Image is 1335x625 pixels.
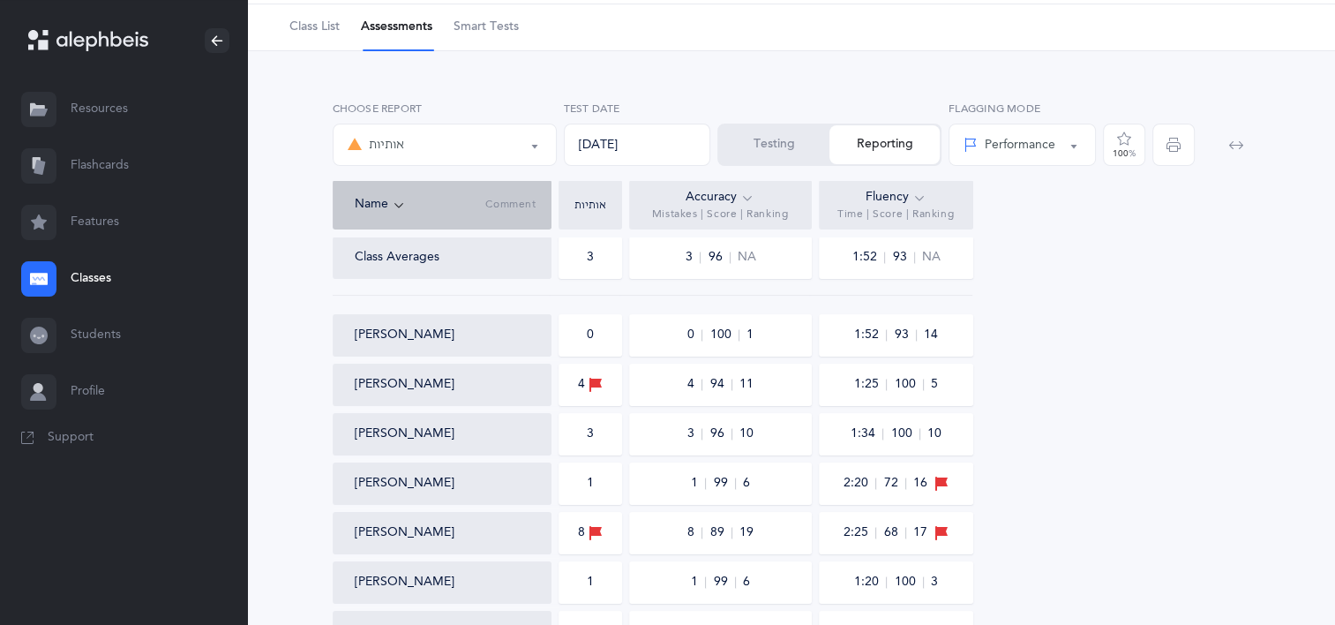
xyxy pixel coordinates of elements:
button: [PERSON_NAME] [355,574,454,591]
label: Flagging Mode [949,101,1096,117]
span: 1:52 [851,252,885,263]
span: 100 [894,576,924,588]
span: 96 [709,428,732,440]
div: [DATE] [564,124,711,166]
span: 100 [890,428,920,440]
button: [PERSON_NAME] [355,475,454,493]
span: 2:25 [843,527,876,538]
div: Performance [964,136,1055,154]
span: 1:20 [853,576,887,588]
div: 3 [587,249,594,267]
span: 1:52 [853,329,887,341]
div: 4 [578,375,603,395]
span: Comment [485,198,536,212]
span: 93 [894,329,917,341]
span: 16 [913,475,927,493]
button: [PERSON_NAME] [355,376,454,394]
div: 1 [587,475,594,493]
span: 100 [894,379,924,390]
span: 1 [746,327,754,344]
span: 3 [685,252,701,263]
span: 68 [883,527,906,538]
span: 1 [690,478,706,489]
div: 1 [587,574,594,591]
span: NA [922,249,941,267]
div: אותיות [563,200,618,210]
span: 8 [686,527,702,538]
span: 100 [709,329,739,341]
span: Support [48,429,94,447]
button: [PERSON_NAME] [355,425,454,443]
span: 17 [913,524,927,542]
span: NA [738,249,756,267]
span: Time | Score | Ranking [837,207,954,222]
div: אותיות [348,134,404,155]
span: 93 [892,252,915,263]
span: 99 [713,576,736,588]
span: 14 [924,327,938,344]
span: 1:34 [850,428,883,440]
span: 96 [708,252,731,263]
span: 5 [931,376,938,394]
span: 4 [686,379,702,390]
button: Testing [719,125,829,164]
span: 10 [927,425,941,443]
span: 6 [743,475,750,493]
div: Class Averages [355,249,439,267]
label: Test Date [564,101,711,117]
button: [PERSON_NAME] [355,524,454,542]
span: 6 [743,574,750,591]
span: 89 [709,527,732,538]
span: 3 [686,428,702,440]
button: [PERSON_NAME] [355,327,454,344]
span: 94 [709,379,732,390]
span: 72 [883,478,906,489]
div: 0 [587,327,594,344]
span: 10 [739,425,754,443]
button: 100% [1103,124,1145,166]
div: Name [355,195,486,215]
span: 1:25 [853,379,887,390]
button: Performance [949,124,1096,166]
div: 8 [578,523,603,543]
label: Choose report [333,101,557,117]
button: אותיות [333,124,557,166]
div: Accuracy [686,188,754,207]
span: % [1129,148,1136,159]
span: Class List [289,19,340,36]
div: 100 [1113,149,1136,158]
span: 11 [739,376,754,394]
span: Smart Tests [454,19,519,36]
span: 2:20 [843,478,876,489]
span: 19 [739,524,754,542]
span: 3 [931,574,938,591]
span: Mistakes | Score | Ranking [652,207,789,222]
span: 99 [713,478,736,489]
span: 1 [690,576,706,588]
span: 0 [686,329,702,341]
div: 3 [587,425,594,443]
div: Fluency [866,188,926,207]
